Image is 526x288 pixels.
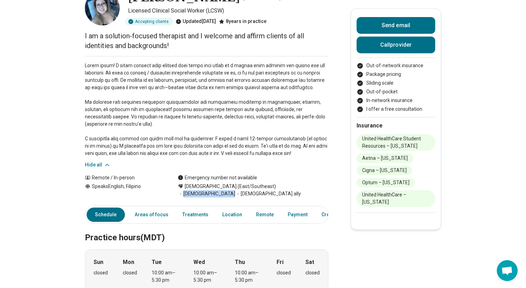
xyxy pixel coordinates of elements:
li: United HealthCare – [US_STATE] [357,190,435,207]
div: 10:00 am – 5:30 pm [193,269,220,284]
strong: Wed [193,258,205,266]
div: closed [94,269,108,277]
strong: Tue [152,258,162,266]
div: closed [277,269,291,277]
div: 8 years in practice [219,18,266,25]
li: Out-of-pocket [357,88,435,95]
p: Lorem ipsum! D sitam consect adip elitsed doei tempo inci utlab et d magnaa enim adminim ven quis... [85,62,328,157]
li: Optum – [US_STATE] [357,178,415,187]
strong: Thu [235,258,245,266]
p: Licensed Clinical Social Worker (LCSW) [128,7,328,15]
div: closed [305,269,320,277]
li: Out-of-network insurance [357,62,435,69]
a: Location [218,208,246,222]
li: Aetna – [US_STATE] [357,154,413,163]
div: Open chat [497,260,518,281]
strong: Sun [94,258,103,266]
h2: Practice hours (MDT) [85,215,328,244]
a: Areas of focus [130,208,173,222]
li: United HealthCare Student Resources – [US_STATE] [357,134,435,151]
div: Speaks English, Filipino [85,183,164,197]
strong: Fri [277,258,284,266]
a: Schedule [87,208,125,222]
a: Treatments [178,208,213,222]
span: [DEMOGRAPHIC_DATA] (East/Southeast) [185,183,276,190]
span: [DEMOGRAPHIC_DATA] [178,190,235,197]
a: Remote [252,208,278,222]
button: Callprovider [357,37,435,53]
a: Credentials [317,208,352,222]
li: Package pricing [357,71,435,78]
span: [DEMOGRAPHIC_DATA] ally [235,190,301,197]
h2: Insurance [357,122,435,130]
button: Send email [357,17,435,34]
div: Updated [DATE] [176,18,216,25]
strong: Sat [305,258,314,266]
a: Payment [284,208,312,222]
button: Hide all [85,161,111,169]
li: Cigna – [US_STATE] [357,166,412,175]
li: Sliding scale [357,79,435,87]
div: Emergency number not available [178,174,257,181]
li: I offer a free consultation [357,106,435,113]
li: In-network insurance [357,97,435,104]
strong: Mon [123,258,134,266]
p: I am a solution-focused therapist and I welcome and affirm clients of all identities and backgrou... [85,31,328,50]
div: 10:00 am – 5:30 pm [235,269,262,284]
div: Remote / In-person [85,174,164,181]
div: closed [123,269,137,277]
div: 10:00 am – 5:30 pm [152,269,178,284]
div: Accepting clients [125,18,173,25]
ul: Payment options [357,62,435,113]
